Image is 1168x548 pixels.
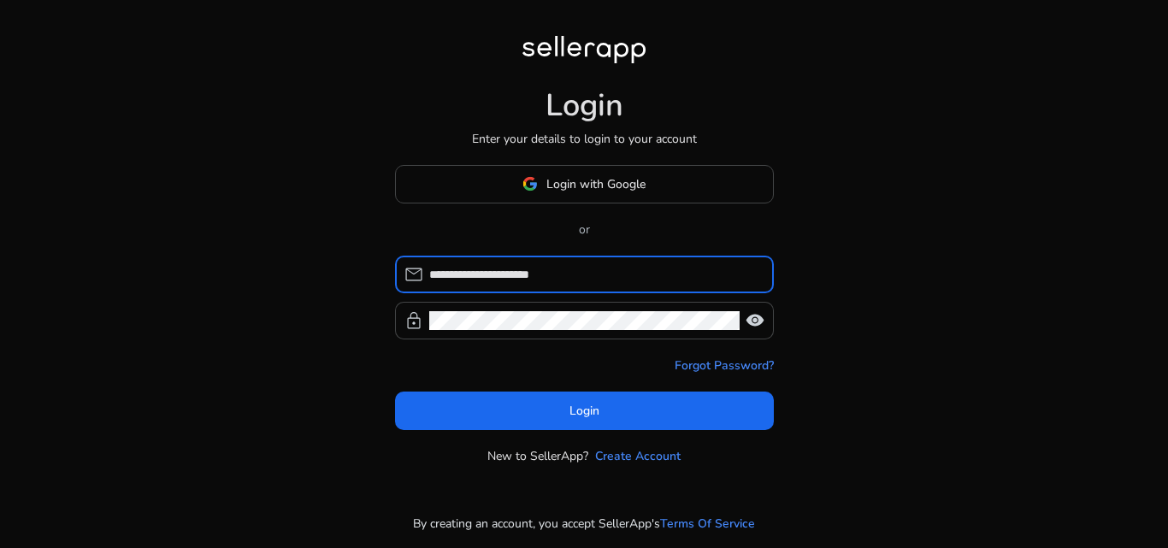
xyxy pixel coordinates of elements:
a: Forgot Password? [675,356,774,374]
p: New to SellerApp? [487,447,588,465]
span: visibility [745,310,765,331]
p: Enter your details to login to your account [472,130,697,148]
h1: Login [546,87,623,124]
button: Login with Google [395,165,774,203]
span: mail [404,264,424,285]
img: google-logo.svg [522,176,538,192]
a: Create Account [595,447,681,465]
a: Terms Of Service [660,515,755,533]
p: or [395,221,774,239]
button: Login [395,392,774,430]
span: Login [569,402,599,420]
span: lock [404,310,424,331]
span: Login with Google [546,175,646,193]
